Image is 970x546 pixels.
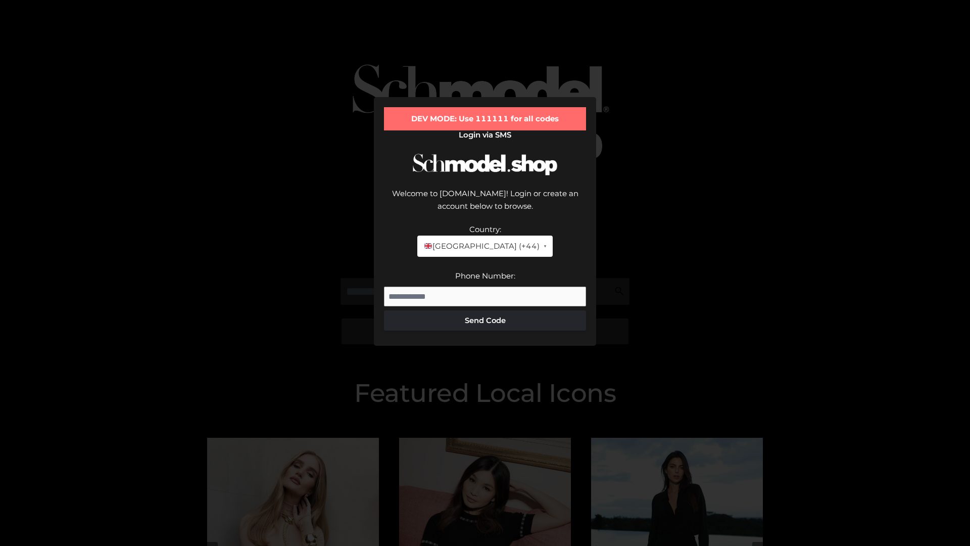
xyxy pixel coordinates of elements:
img: 🇬🇧 [424,242,432,250]
div: Welcome to [DOMAIN_NAME]! Login or create an account below to browse. [384,187,586,223]
span: [GEOGRAPHIC_DATA] (+44) [423,240,539,253]
label: Phone Number: [455,271,515,281]
div: DEV MODE: Use 111111 for all codes [384,107,586,130]
label: Country: [469,224,501,234]
h2: Login via SMS [384,130,586,140]
button: Send Code [384,310,586,331]
img: Schmodel Logo [409,145,561,185]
